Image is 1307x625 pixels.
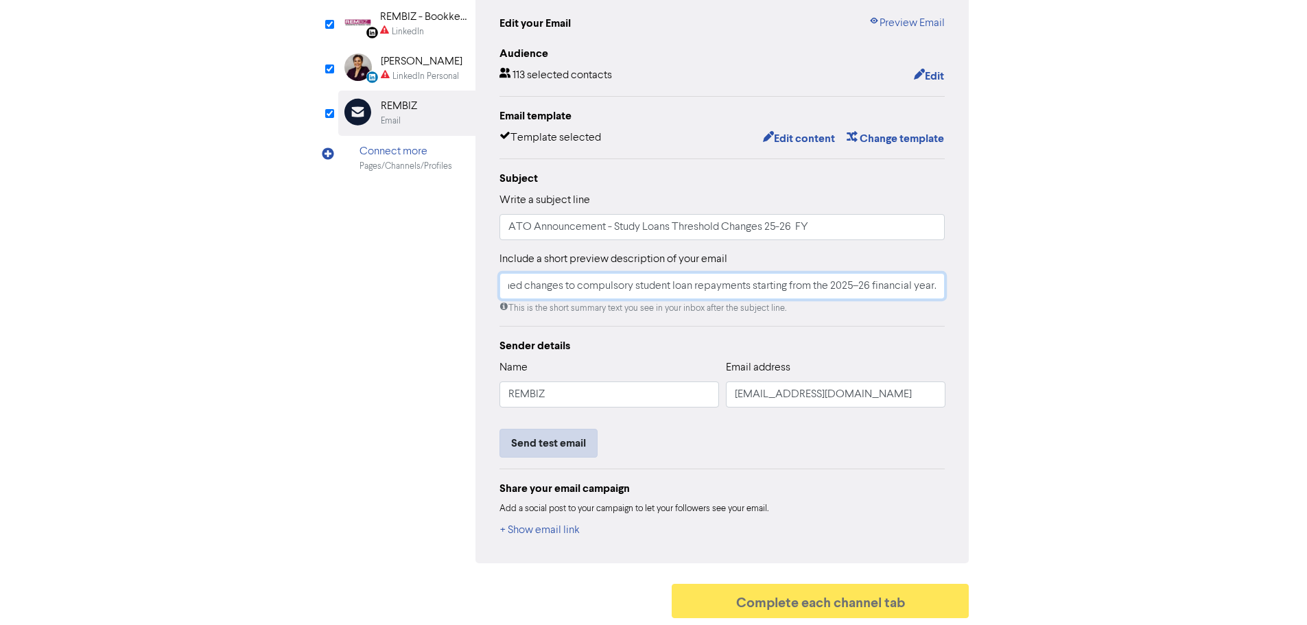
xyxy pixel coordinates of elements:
button: + Show email link [499,521,580,539]
div: This is the short summary text you see in your inbox after the subject line. [499,302,945,315]
div: Pages/Channels/Profiles [360,160,452,173]
label: Email address [726,359,790,376]
label: Write a subject line [499,192,590,209]
div: LinkedIn Personal [392,70,459,83]
button: Edit [913,67,945,85]
div: REMBIZEmail [338,91,475,135]
div: REMBIZ [381,98,417,115]
div: Subject [499,170,945,187]
button: Complete each channel tab [672,584,969,618]
img: LinkedinPersonal [344,54,372,81]
button: Change template [846,130,945,148]
div: Linkedin REMBIZ - Bookkeeping, [GEOGRAPHIC_DATA], [GEOGRAPHIC_DATA], [GEOGRAPHIC_DATA]LinkedIn [338,1,475,46]
div: Edit your Email [499,15,571,32]
label: Include a short preview description of your email [499,251,727,268]
div: REMBIZ - Bookkeeping, [GEOGRAPHIC_DATA], [GEOGRAPHIC_DATA], [GEOGRAPHIC_DATA] [380,9,468,25]
div: [PERSON_NAME] [381,54,462,70]
div: Sender details [499,338,945,354]
div: Share your email campaign [499,480,945,497]
div: Email template [499,108,945,124]
div: Connect morePages/Channels/Profiles [338,136,475,180]
div: LinkedinPersonal [PERSON_NAME]LinkedIn Personal [338,46,475,91]
img: Linkedin [344,9,371,36]
div: LinkedIn [392,25,424,38]
a: Preview Email [869,15,945,32]
button: Edit content [762,130,836,148]
div: Audience [499,45,945,62]
button: Send test email [499,429,598,458]
div: Connect more [360,143,452,160]
div: 113 selected contacts [499,67,612,85]
div: Email [381,115,401,128]
label: Name [499,359,528,376]
div: Template selected [499,130,601,148]
div: Add a social post to your campaign to let your followers see your email. [499,502,945,516]
iframe: Chat Widget [1238,559,1307,625]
